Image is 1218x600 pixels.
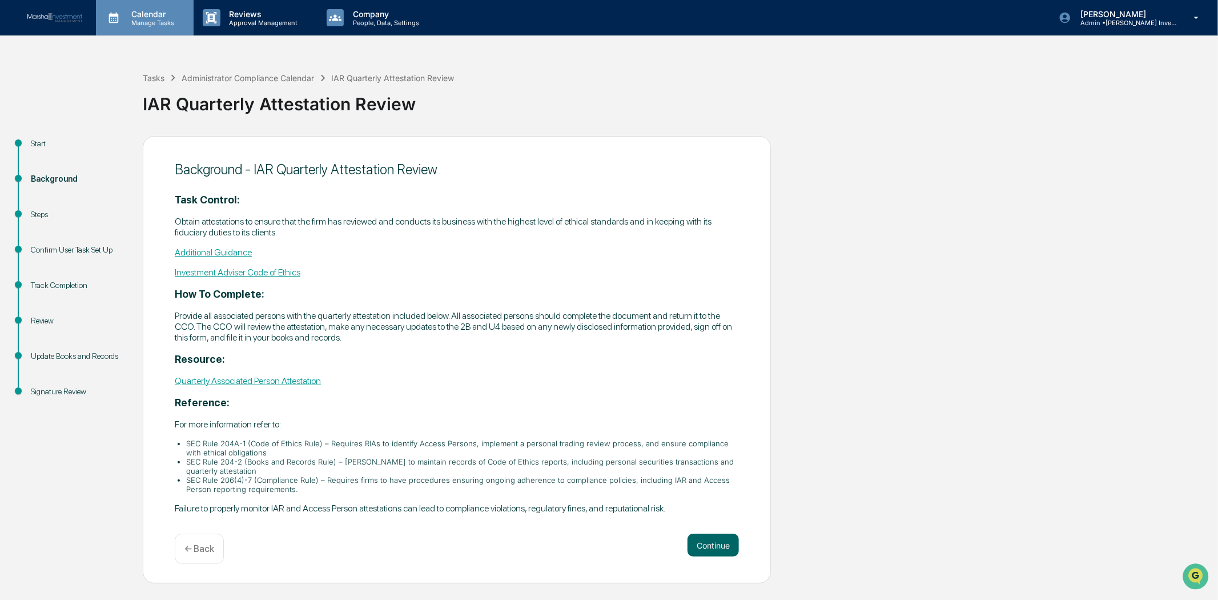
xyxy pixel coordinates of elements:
div: Administrator Compliance Calendar [182,73,314,83]
div: Start new chat [39,87,187,99]
a: Powered byPylon [81,193,138,202]
a: Additional Guidance [175,247,252,258]
strong: Task Control: [175,194,240,206]
img: logo [27,13,82,23]
strong: How To Complete: [175,288,264,300]
p: Admin • [PERSON_NAME] Investment Management [1071,19,1177,27]
div: We're available if you need us! [39,99,144,108]
p: Obtain attestations to ensure that the firm has reviewed and conducts its business with the highe... [175,216,739,238]
div: Update Books and Records [31,350,124,362]
div: 🔎 [11,167,21,176]
div: Confirm User Task Set Up [31,244,124,256]
p: Calendar [122,9,180,19]
div: Start [31,138,124,150]
p: How can we help? [11,24,208,42]
span: Preclearance [23,144,74,155]
div: 🖐️ [11,145,21,154]
a: 🔎Data Lookup [7,161,77,182]
span: Data Lookup [23,166,72,177]
a: Quarterly Associated Person Attestation [175,375,321,386]
strong: Resource: [175,353,225,365]
div: Tasks [143,73,164,83]
div: Background [31,173,124,185]
p: For more information refer to: [175,419,739,430]
strong: Reference: [175,397,230,409]
li: SEC Rule 206(4)-7 (Compliance Rule) – Requires firms to have procedures ensuring ongoing adherenc... [186,475,739,494]
p: People, Data, Settings [344,19,425,27]
a: 🖐️Preclearance [7,139,78,160]
div: Steps [31,209,124,221]
div: IAR Quarterly Attestation Review [143,85,1212,114]
p: Provide all associated persons with the quarterly attestation included below. All associated pers... [175,310,739,343]
a: Investment Adviser Code of Ethics [175,267,300,278]
p: Failure to properly monitor IAR and Access Person attestations can lead to compliance violations,... [175,503,739,514]
div: IAR Quarterly Attestation Review [332,73,455,83]
p: Approval Management [220,19,304,27]
div: Signature Review [31,386,124,398]
div: 🗄️ [83,145,92,154]
a: 🗄️Attestations [78,139,146,160]
p: Company [344,9,425,19]
div: Background - IAR Quarterly Attestation Review [175,161,739,178]
button: Continue [688,534,739,557]
li: SEC Rule 204-2 (Books and Records Rule) – [PERSON_NAME] to maintain records of Code of Ethics rep... [186,457,739,475]
p: Manage Tasks [122,19,180,27]
span: Attestations [94,144,142,155]
p: Reviews [220,9,304,19]
img: 1746055101610-c473b297-6a78-478c-a979-82029cc54cd1 [11,87,32,108]
p: [PERSON_NAME] [1071,9,1177,19]
p: ← Back [184,543,214,554]
span: Pylon [114,194,138,202]
div: Review [31,315,124,327]
iframe: Open customer support [1181,562,1212,593]
li: SEC Rule 204A-1 (Code of Ethics Rule) – Requires RIAs to identify Access Persons, implement a per... [186,439,739,457]
button: Start new chat [194,91,208,105]
div: Track Completion [31,279,124,291]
